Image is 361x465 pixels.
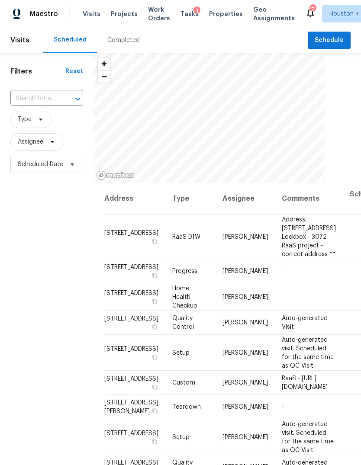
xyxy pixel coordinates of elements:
span: Zoom out [98,71,110,83]
span: Setup [172,350,190,356]
button: Zoom out [98,70,110,83]
span: [STREET_ADDRESS] [104,290,158,296]
span: Schedule [315,35,344,46]
button: Copy Address [151,237,158,245]
span: [STREET_ADDRESS] [104,430,158,436]
span: Projects [111,10,138,18]
span: [PERSON_NAME] [222,434,268,440]
span: Address: [STREET_ADDRESS] Lockbox - 3072 RaaS project - correct address ^^ [282,216,336,257]
span: [STREET_ADDRESS] [104,376,158,382]
canvas: Map [93,53,325,183]
span: Auto-generated Visit [282,315,328,330]
span: Visits [10,31,29,50]
span: [PERSON_NAME] [222,320,268,326]
button: Copy Address [151,407,158,415]
input: Search for an address... [10,92,59,106]
div: Scheduled [54,35,87,44]
span: [PERSON_NAME] [222,234,268,240]
div: 7 [309,5,316,14]
span: Custom [172,380,195,386]
span: Assignee [18,138,43,146]
button: Copy Address [151,297,158,305]
span: Tasks [180,11,199,17]
th: Type [165,183,216,215]
th: Address [104,183,165,215]
h1: Filters [10,67,65,76]
span: Visits [83,10,100,18]
span: [PERSON_NAME] [222,294,268,300]
div: Completed [107,36,140,45]
span: Auto-generated visit. Scheduled for the same time as QC Visit. [282,337,334,369]
span: [STREET_ADDRESS] [104,264,158,270]
span: [PERSON_NAME] [222,404,268,410]
span: [STREET_ADDRESS] [104,346,158,352]
th: Comments [275,183,343,215]
span: RaaS - [URL][DOMAIN_NAME] [282,375,328,390]
button: Zoom in [98,58,110,70]
span: [STREET_ADDRESS] [104,316,158,322]
span: [STREET_ADDRESS][PERSON_NAME] [104,400,158,414]
span: Teardown [172,404,201,410]
span: Properties [209,10,243,18]
button: Copy Address [151,437,158,445]
span: - [282,294,284,300]
span: Home Health Checkup [172,285,197,308]
span: [PERSON_NAME] [222,380,268,386]
button: Schedule [308,32,351,49]
button: Copy Address [151,383,158,391]
span: - [282,268,284,274]
span: - [282,404,284,410]
span: RaaS D1W [172,234,200,240]
a: Mapbox homepage [96,170,134,180]
span: Auto-generated visit. Scheduled for the same time as QC Visit. [282,421,334,453]
div: 1 [193,6,200,15]
span: Quality Control [172,315,194,330]
button: Copy Address [151,353,158,361]
span: Progress [172,268,197,274]
span: [PERSON_NAME] [222,350,268,356]
span: Scheduled Date [18,160,63,169]
span: [STREET_ADDRESS] [104,230,158,236]
button: Copy Address [151,323,158,331]
span: [PERSON_NAME] [222,268,268,274]
th: Assignee [216,183,275,215]
button: Copy Address [151,272,158,279]
div: Reset [65,67,83,76]
span: Geo Assignments [253,5,295,22]
span: Setup [172,434,190,440]
button: Open [72,93,84,105]
span: Maestro [29,10,58,18]
span: Work Orders [148,5,170,22]
span: Type [18,115,32,124]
